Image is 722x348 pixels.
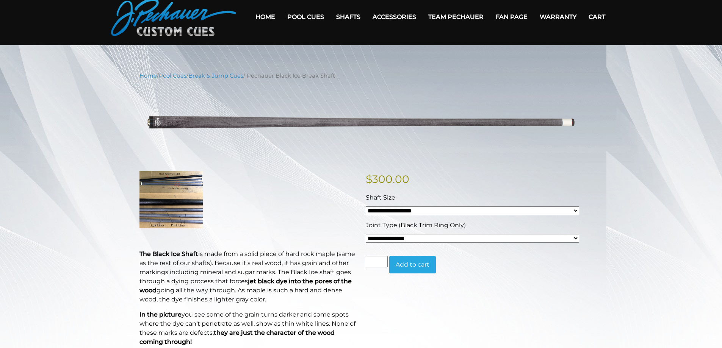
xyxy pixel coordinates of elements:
[139,72,157,79] a: Home
[281,7,330,27] a: Pool Cues
[139,311,182,318] strong: In the picture
[422,7,490,27] a: Team Pechauer
[330,7,366,27] a: Shafts
[249,7,281,27] a: Home
[139,250,357,304] p: is made from a solid piece of hard rock maple (same as the rest of our shafts). Because it’s real...
[583,7,611,27] a: Cart
[366,222,466,229] span: Joint Type (Black Trim Ring Only)
[139,72,583,80] nav: Breadcrumb
[366,194,395,201] span: Shaft Size
[534,7,583,27] a: Warranty
[139,329,335,345] strong: they are just the character of the wood coming through!
[159,72,186,79] a: Pool Cues
[366,7,422,27] a: Accessories
[366,173,372,186] span: $
[139,86,583,159] img: pechauer-black-ice-break-shaft-lightened.png
[366,256,388,267] input: Product quantity
[139,310,357,346] p: you see some of the grain turns darker and some spots where the dye can’t penetrate as well, show...
[490,7,534,27] a: Fan Page
[139,250,198,257] strong: The Black Ice Shaft
[366,173,409,186] bdi: 300.00
[139,278,352,294] b: jet black dye into the pores of the wood
[389,256,436,273] button: Add to cart
[188,72,243,79] a: Break & Jump Cues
